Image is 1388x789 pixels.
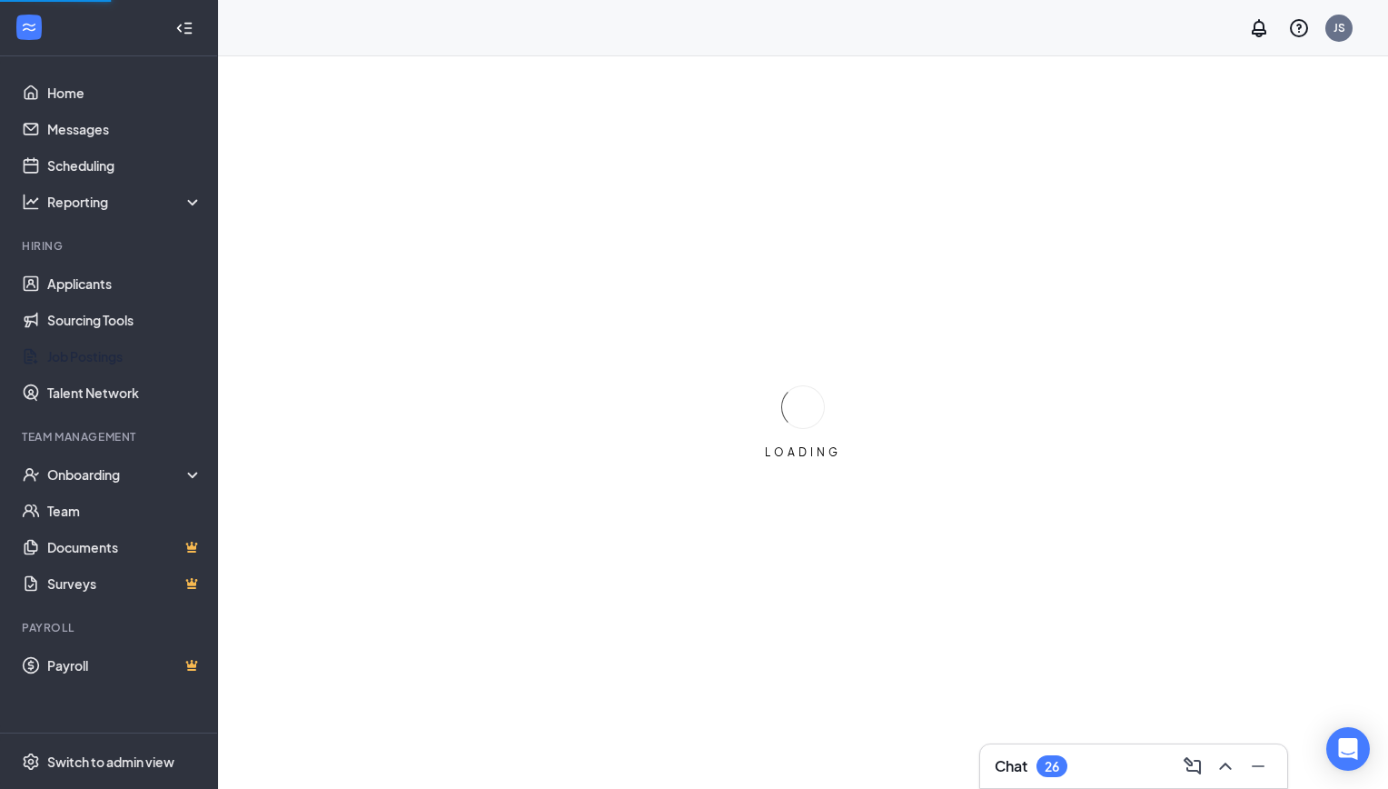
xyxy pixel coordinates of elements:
[22,465,40,484] svg: UserCheck
[1326,727,1370,771] div: Open Intercom Messenger
[22,429,199,444] div: Team Management
[1247,755,1269,777] svg: Minimize
[1244,752,1273,781] button: Minimize
[1248,17,1270,39] svg: Notifications
[175,19,193,37] svg: Collapse
[1178,752,1207,781] button: ComposeMessage
[22,238,199,254] div: Hiring
[47,493,203,529] a: Team
[1333,20,1345,35] div: JS
[47,75,203,111] a: Home
[47,147,203,184] a: Scheduling
[47,753,174,771] div: Switch to admin view
[1214,755,1236,777] svg: ChevronUp
[47,565,203,602] a: SurveysCrown
[1045,759,1059,774] div: 26
[47,647,203,684] a: PayrollCrown
[47,265,203,302] a: Applicants
[47,111,203,147] a: Messages
[758,444,848,460] div: LOADING
[47,529,203,565] a: DocumentsCrown
[995,756,1027,776] h3: Chat
[47,465,187,484] div: Onboarding
[47,302,203,338] a: Sourcing Tools
[1288,17,1310,39] svg: QuestionInfo
[1211,752,1240,781] button: ChevronUp
[20,18,38,36] svg: WorkstreamLogo
[1182,755,1204,777] svg: ComposeMessage
[22,753,40,771] svg: Settings
[22,193,40,211] svg: Analysis
[47,193,203,211] div: Reporting
[47,338,203,375] a: Job Postings
[47,375,203,411] a: Talent Network
[22,620,199,635] div: Payroll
